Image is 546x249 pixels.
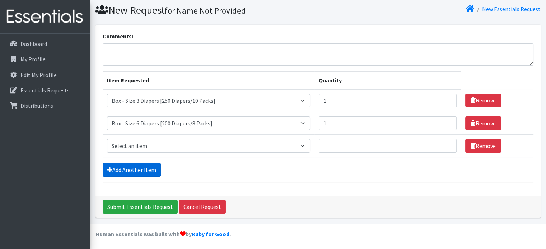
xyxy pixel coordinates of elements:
[3,52,87,66] a: My Profile
[103,163,161,177] a: Add Another Item
[103,32,133,40] label: Comments:
[314,71,461,89] th: Quantity
[20,71,57,78] p: Edit My Profile
[465,116,501,130] a: Remove
[3,83,87,97] a: Essentials Requests
[95,4,316,16] h1: New Request
[3,68,87,82] a: Edit My Profile
[20,102,53,109] p: Distributions
[179,200,226,214] a: Cancel Request
[465,94,501,107] a: Remove
[3,5,87,29] img: HumanEssentials
[20,56,46,63] p: My Profile
[95,230,231,238] strong: Human Essentials was built with by .
[465,139,501,153] a: Remove
[192,230,229,238] a: Ruby for Good
[20,40,47,47] p: Dashboard
[482,5,541,13] a: New Essentials Request
[3,37,87,51] a: Dashboard
[3,99,87,113] a: Distributions
[165,5,246,16] small: for Name Not Provided
[20,87,70,94] p: Essentials Requests
[103,71,314,89] th: Item Requested
[103,200,178,214] input: Submit Essentials Request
